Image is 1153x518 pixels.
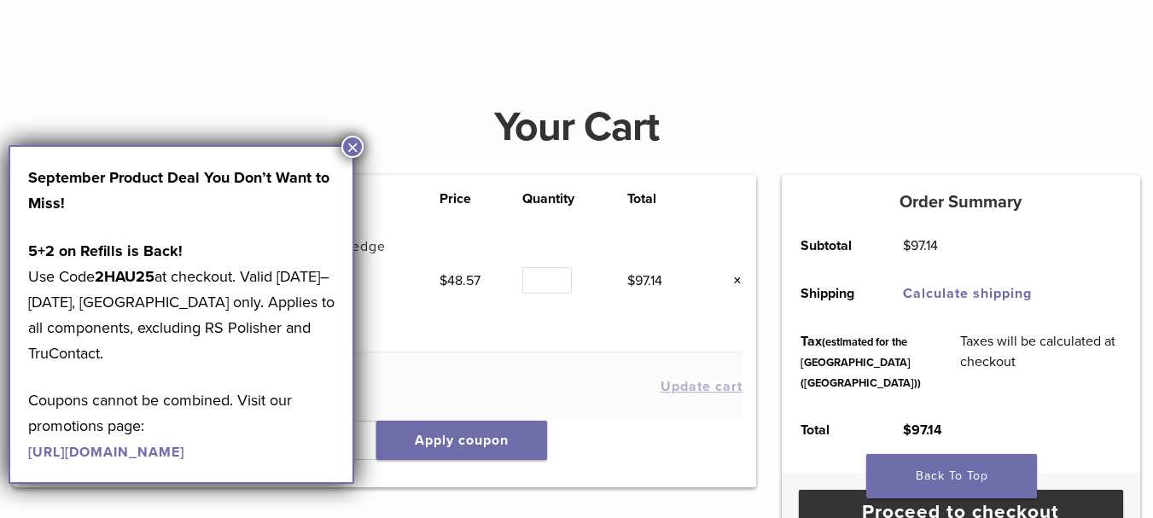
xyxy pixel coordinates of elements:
[440,272,447,289] span: $
[627,189,698,209] th: Total
[95,267,154,286] strong: 2HAU25
[782,192,1140,212] h5: Order Summary
[376,421,547,460] button: Apply coupon
[627,272,662,289] bdi: 97.14
[720,270,742,292] a: Remove this item
[940,317,1140,406] td: Taxes will be calculated at checkout
[627,272,635,289] span: $
[866,454,1037,498] a: Back To Top
[440,272,480,289] bdi: 48.57
[28,242,183,260] strong: 5+2 on Refills is Back!
[903,237,938,254] bdi: 97.14
[440,189,522,209] th: Price
[28,387,335,464] p: Coupons cannot be combined. Visit our promotions page:
[28,238,335,366] p: Use Code at checkout. Valid [DATE]–[DATE], [GEOGRAPHIC_DATA] only. Applies to all components, exc...
[903,285,1032,302] a: Calculate shipping
[903,422,942,439] bdi: 97.14
[782,270,884,317] th: Shipping
[903,237,911,254] span: $
[341,136,364,158] button: Close
[903,422,911,439] span: $
[782,406,884,454] th: Total
[661,380,742,393] button: Update cart
[522,189,627,209] th: Quantity
[28,444,184,461] a: [URL][DOMAIN_NAME]
[782,317,940,406] th: Tax
[782,222,884,270] th: Subtotal
[28,168,329,212] strong: September Product Deal You Don’t Want to Miss!
[801,335,921,390] small: (estimated for the [GEOGRAPHIC_DATA] ([GEOGRAPHIC_DATA]))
